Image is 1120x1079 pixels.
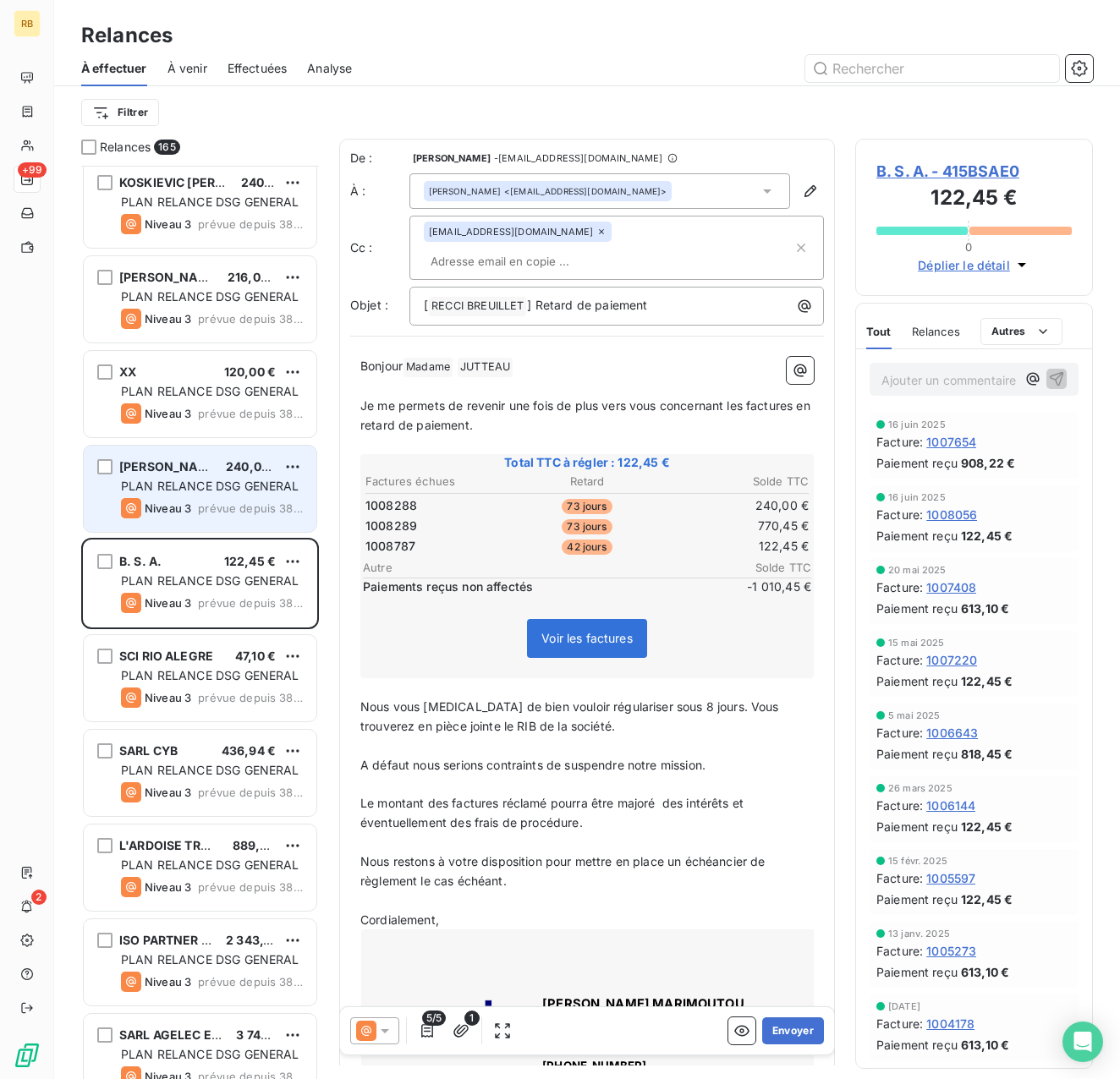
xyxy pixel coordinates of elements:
[662,517,810,535] td: 770,45 €
[513,473,661,490] th: Retard
[926,1015,975,1032] span: 1004178
[198,691,303,704] span: prévue depuis 38 jours
[14,1042,41,1069] img: Logo LeanPay
[121,289,299,304] span: PLAN RELANCE DSG GENERAL
[888,710,941,720] span: 5 mai 2025
[350,150,409,167] span: De :
[360,758,705,772] span: A défaut nous serions contraints de suspendre notre mission.
[888,783,953,793] span: 26 mars 2025
[888,419,946,430] span: 16 juin 2025
[876,1015,923,1032] span: Facture :
[926,506,977,523] span: 1008056
[876,454,958,472] span: Paiement reçu
[876,672,958,690] span: Paiement reçu
[429,297,526,316] span: RECCI BREUILLET
[81,166,319,1079] div: grid
[961,818,1013,835] span: 122,45 €
[888,565,947,575] span: 20 mai 2025
[119,175,288,189] span: KOSKIEVIC [PERSON_NAME]
[363,561,710,574] span: Autre
[494,153,662,163] span: - [EMAIL_ADDRESS][DOMAIN_NAME]
[562,539,612,555] span: 42 jours
[888,638,945,648] span: 15 mai 2025
[876,578,923,596] span: Facture :
[876,433,923,451] span: Facture :
[961,1036,1009,1054] span: 613,10 €
[31,890,47,905] span: 2
[360,796,747,830] span: Le montant des factures réclamé pourra être majoré des intérêts et éventuellement des frais de pr...
[145,217,191,231] span: Niveau 3
[198,880,303,894] span: prévue depuis 38 jours
[363,454,811,471] span: Total TTC à régler : 122,45 €
[413,153,491,163] span: [PERSON_NAME]
[18,162,47,178] span: +99
[121,573,299,588] span: PLAN RELANCE DSG GENERAL
[145,501,191,515] span: Niveau 3
[198,407,303,420] span: prévue depuis 38 jours
[119,1027,278,1042] span: SARL AGELEC ENTREPRISE
[198,596,303,610] span: prévue depuis 38 jours
[100,139,151,156] span: Relances
[562,519,612,534] span: 73 jours
[119,364,136,379] span: XX
[888,928,950,939] span: 13 janv. 2025
[876,600,958,617] span: Paiement reçu
[121,952,299,967] span: PLAN RELANCE DSG GENERAL
[307,60,352,77] span: Analyse
[876,527,958,545] span: Paiement reçu
[14,10,41,37] div: RB
[876,183,1072,216] h3: 122,45 €
[876,890,958,908] span: Paiement reçu
[876,160,1072,183] span: B. S. A. - 415BSAE0
[876,1036,958,1054] span: Paiement reçu
[404,358,453,377] span: Madame
[429,185,667,197] div: <[EMAIL_ADDRESS][DOMAIN_NAME]>
[235,649,276,663] span: 47,10 €
[360,854,769,888] span: Nous restons à votre disposition pour mettre en place un échéancier de règlement le cas échéant.
[429,227,593,237] span: [EMAIL_ADDRESS][DOMAIN_NAME]
[876,651,923,669] span: Facture :
[145,691,191,704] span: Niveau 3
[429,185,501,197] span: [PERSON_NAME]
[119,649,213,663] span: SCI RIO ALEGRE
[805,55,1059,82] input: Rechercher
[888,492,946,502] span: 16 juin 2025
[980,318,1062,345] button: Autres
[926,724,978,742] span: 1006643
[662,496,810,515] td: 240,00 €
[228,270,279,284] span: 216,00 €
[876,797,923,814] span: Facture :
[121,763,299,777] span: PLAN RELANCE DSG GENERAL
[154,140,179,155] span: 165
[961,963,1009,981] span: 613,10 €
[876,506,923,523] span: Facture :
[224,364,276,379] span: 120,00 €
[888,1001,920,1011] span: [DATE]
[365,473,512,490] th: Factures échues
[119,838,244,852] span: L'ARDOISE TRAITEUR
[360,398,814,432] span: Je me permets de revenir une fois de plus vers vous concernant les factures en retard de paiement.
[918,256,1010,274] span: Déplier le détail
[145,786,191,799] span: Niveau 3
[876,942,923,960] span: Facture :
[360,699,782,733] span: Nous vous [MEDICAL_DATA] de bien vouloir régulariser sous 8 jours. Vous trouverez en pièce jointe...
[965,240,972,254] span: 0
[762,1017,824,1044] button: Envoyer
[228,60,288,77] span: Effectuées
[926,942,976,960] span: 1005273
[350,298,388,312] span: Objet :
[241,175,295,189] span: 240,00 €
[167,60,207,77] span: À venir
[121,857,299,872] span: PLAN RELANCE DSG GENERAL
[912,325,960,338] span: Relances
[710,561,811,574] span: Solde TTC
[198,501,303,515] span: prévue depuis 38 jours
[145,407,191,420] span: Niveau 3
[562,499,612,514] span: 73 jours
[422,1011,446,1026] span: 5/5
[662,537,810,556] td: 122,45 €
[119,270,221,284] span: [PERSON_NAME]
[365,518,417,534] span: 1008289
[961,600,1009,617] span: 613,10 €
[464,1011,480,1026] span: 1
